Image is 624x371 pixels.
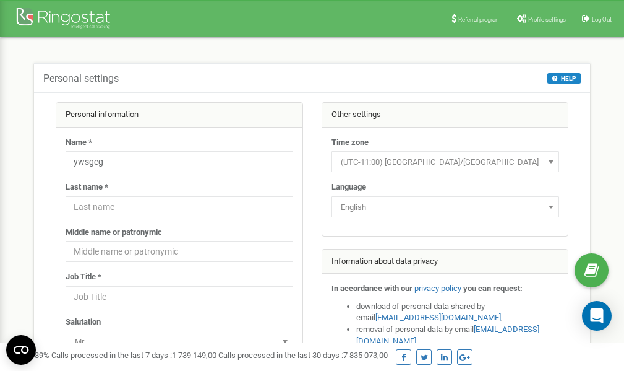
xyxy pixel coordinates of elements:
[322,103,568,128] div: Other settings
[66,227,162,238] label: Middle name or patronymic
[66,331,293,352] span: Mr.
[343,351,388,360] u: 7 835 073,00
[70,333,289,351] span: Mr.
[458,16,501,23] span: Referral program
[66,241,293,262] input: Middle name or patronymic
[331,151,559,172] span: (UTC-11:00) Pacific/Midway
[331,196,559,217] span: English
[375,313,501,322] a: [EMAIL_ADDRESS][DOMAIN_NAME]
[592,16,612,23] span: Log Out
[331,284,412,293] strong: In accordance with our
[66,286,293,307] input: Job Title
[336,199,555,216] span: English
[322,250,568,274] div: Information about data privacy
[547,73,581,84] button: HELP
[528,16,566,23] span: Profile settings
[66,316,101,328] label: Salutation
[66,151,293,172] input: Name
[582,301,612,331] div: Open Intercom Messenger
[336,154,555,171] span: (UTC-11:00) Pacific/Midway
[43,73,119,84] h5: Personal settings
[172,351,216,360] u: 1 739 149,00
[66,271,101,283] label: Job Title *
[51,351,216,360] span: Calls processed in the last 7 days :
[66,137,92,149] label: Name *
[331,181,366,193] label: Language
[6,335,36,365] button: Open CMP widget
[218,351,388,360] span: Calls processed in the last 30 days :
[356,324,559,347] li: removal of personal data by email ,
[356,301,559,324] li: download of personal data shared by email ,
[331,137,369,149] label: Time zone
[414,284,461,293] a: privacy policy
[66,181,108,193] label: Last name *
[463,284,523,293] strong: you can request:
[66,196,293,217] input: Last name
[56,103,302,128] div: Personal information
